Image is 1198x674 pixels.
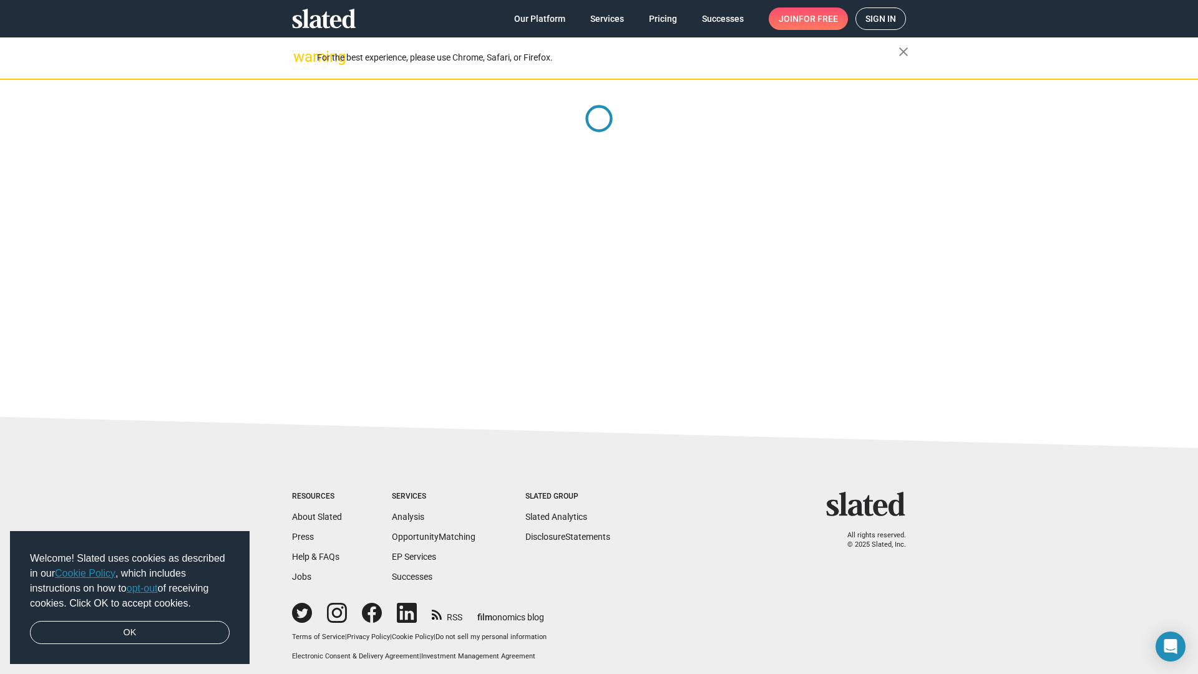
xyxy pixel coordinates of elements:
[896,44,911,59] mat-icon: close
[865,8,896,29] span: Sign in
[649,7,677,30] span: Pricing
[421,652,535,660] a: Investment Management Agreement
[702,7,744,30] span: Successes
[347,633,390,641] a: Privacy Policy
[692,7,754,30] a: Successes
[477,612,492,622] span: film
[292,572,311,582] a: Jobs
[799,7,838,30] span: for free
[55,568,115,579] a: Cookie Policy
[392,552,436,562] a: EP Services
[292,633,345,641] a: Terms of Service
[10,531,250,665] div: cookieconsent
[392,572,432,582] a: Successes
[390,633,392,641] span: |
[293,49,308,64] mat-icon: warning
[30,621,230,645] a: dismiss cookie message
[477,602,544,623] a: filmonomics blog
[392,492,475,502] div: Services
[834,531,906,549] p: All rights reserved. © 2025 Slated, Inc.
[525,492,610,502] div: Slated Group
[432,604,462,623] a: RSS
[292,492,342,502] div: Resources
[419,652,421,660] span: |
[1156,632,1186,662] div: Open Intercom Messenger
[779,7,838,30] span: Join
[525,512,587,522] a: Slated Analytics
[292,552,339,562] a: Help & FAQs
[504,7,575,30] a: Our Platform
[580,7,634,30] a: Services
[434,633,436,641] span: |
[639,7,687,30] a: Pricing
[392,532,475,542] a: OpportunityMatching
[292,512,342,522] a: About Slated
[292,652,419,660] a: Electronic Consent & Delivery Agreement
[514,7,565,30] span: Our Platform
[525,532,610,542] a: DisclosureStatements
[392,512,424,522] a: Analysis
[127,583,158,593] a: opt-out
[436,633,547,642] button: Do not sell my personal information
[590,7,624,30] span: Services
[769,7,848,30] a: Joinfor free
[30,551,230,611] span: Welcome! Slated uses cookies as described in our , which includes instructions on how to of recei...
[317,49,898,66] div: For the best experience, please use Chrome, Safari, or Firefox.
[392,633,434,641] a: Cookie Policy
[345,633,347,641] span: |
[855,7,906,30] a: Sign in
[292,532,314,542] a: Press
